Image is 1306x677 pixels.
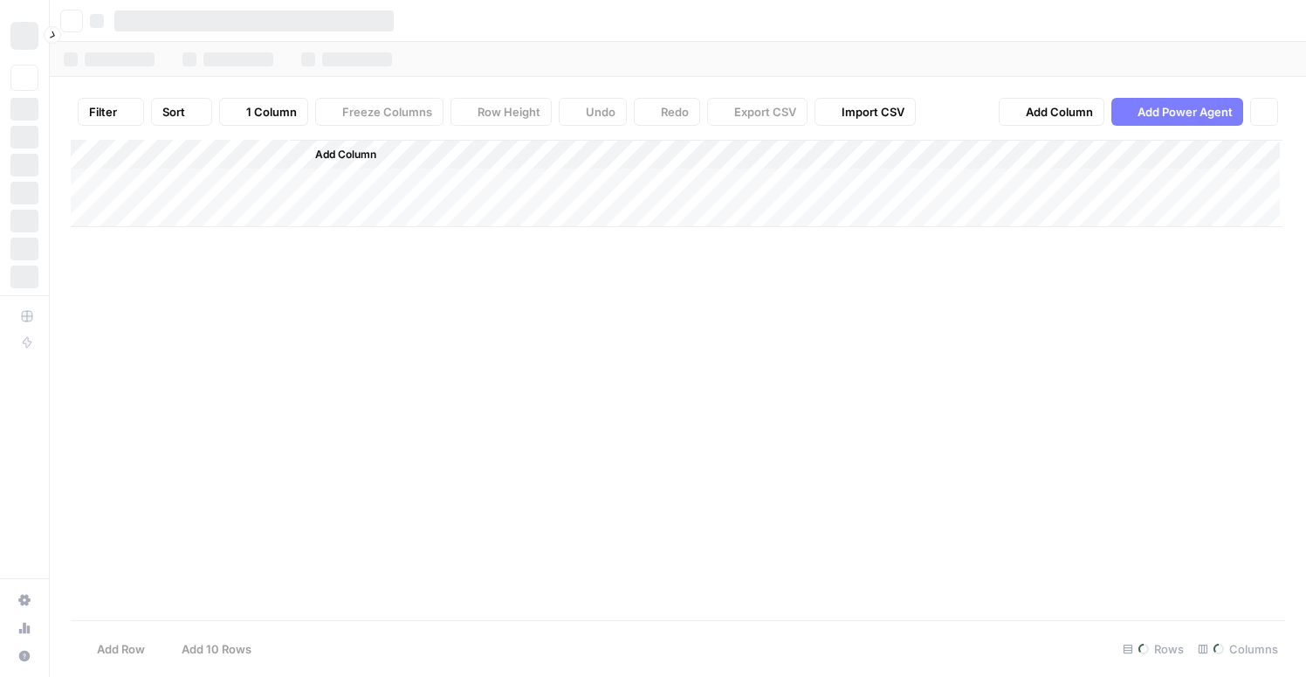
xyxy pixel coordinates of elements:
[10,642,38,670] button: Help + Support
[342,103,432,121] span: Freeze Columns
[10,614,38,642] a: Usage
[292,143,383,166] button: Add Column
[1191,635,1285,663] div: Columns
[1116,635,1191,663] div: Rows
[559,98,627,126] button: Undo
[707,98,808,126] button: Export CSV
[634,98,700,126] button: Redo
[219,98,308,126] button: 1 Column
[97,640,145,658] span: Add Row
[246,103,297,121] span: 1 Column
[661,103,689,121] span: Redo
[815,98,916,126] button: Import CSV
[1111,98,1243,126] button: Add Power Agent
[842,103,904,121] span: Import CSV
[162,103,185,121] span: Sort
[89,103,117,121] span: Filter
[71,635,155,663] button: Add Row
[734,103,796,121] span: Export CSV
[315,98,443,126] button: Freeze Columns
[586,103,615,121] span: Undo
[155,635,262,663] button: Add 10 Rows
[999,98,1104,126] button: Add Column
[10,586,38,614] a: Settings
[450,98,552,126] button: Row Height
[478,103,540,121] span: Row Height
[78,98,144,126] button: Filter
[151,98,212,126] button: Sort
[315,147,376,162] span: Add Column
[1138,103,1233,121] span: Add Power Agent
[182,640,251,658] span: Add 10 Rows
[1026,103,1093,121] span: Add Column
